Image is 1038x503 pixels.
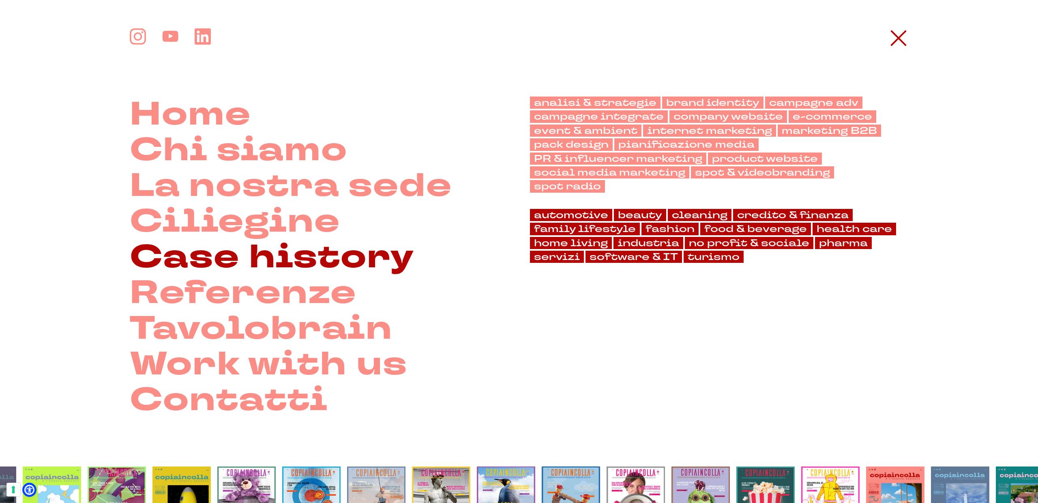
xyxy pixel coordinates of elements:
[130,382,328,418] a: Contatti
[21,21,116,28] div: [PERSON_NAME]: [DOMAIN_NAME]
[662,97,763,109] a: brand identity
[43,48,62,53] div: Dominio
[530,97,661,109] a: analisi & strategie
[669,110,787,123] a: company website
[530,237,612,249] a: home living
[614,209,666,221] a: beauty
[530,209,612,221] a: automotive
[530,138,613,150] a: pack design
[813,223,896,235] a: health care
[643,125,776,137] a: internet marketing
[24,485,34,495] a: Open Accessibility Menu
[530,110,668,123] a: campagne integrate
[13,21,19,28] img: website_grey.svg
[130,168,452,204] a: La nostra sede
[700,223,811,235] a: food & beverage
[668,209,731,221] a: cleaning
[23,13,40,19] div: v 4.0.25
[613,237,683,249] a: industria
[530,223,640,235] a: family lifestyle
[13,13,19,19] img: logo_orange.svg
[130,132,347,168] a: Chi siamo
[530,251,584,263] a: servizi
[130,97,251,132] a: Home
[530,180,605,192] a: spot radio
[34,47,41,54] img: tab_domain_overview_orange.svg
[684,251,744,263] a: turismo
[130,204,340,239] a: Ciliegine
[530,153,706,165] a: PR & influencer marketing
[778,125,881,137] a: marketing B2B
[6,483,20,497] button: Le tue preferenze relative al consenso per le tecnologie di tracciamento
[708,153,822,165] a: product website
[685,237,813,249] a: no profit & sociale
[691,166,834,178] a: spot & videobranding
[789,110,876,123] a: e-commerce
[585,251,682,263] a: software & IT
[614,138,759,150] a: pianificazione media
[765,97,862,109] a: campagne adv
[733,209,853,221] a: credito & finanza
[530,166,689,178] a: social media marketing
[130,275,356,311] a: Referenze
[84,47,90,54] img: tab_keywords_by_traffic_grey.svg
[641,223,699,235] a: fashion
[530,125,641,137] a: event & ambient
[815,237,872,249] a: pharma
[93,48,132,53] div: Keyword (traffico)
[130,239,414,275] a: Case history
[130,311,392,346] a: Tavolobrain
[130,346,407,382] a: Work with us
